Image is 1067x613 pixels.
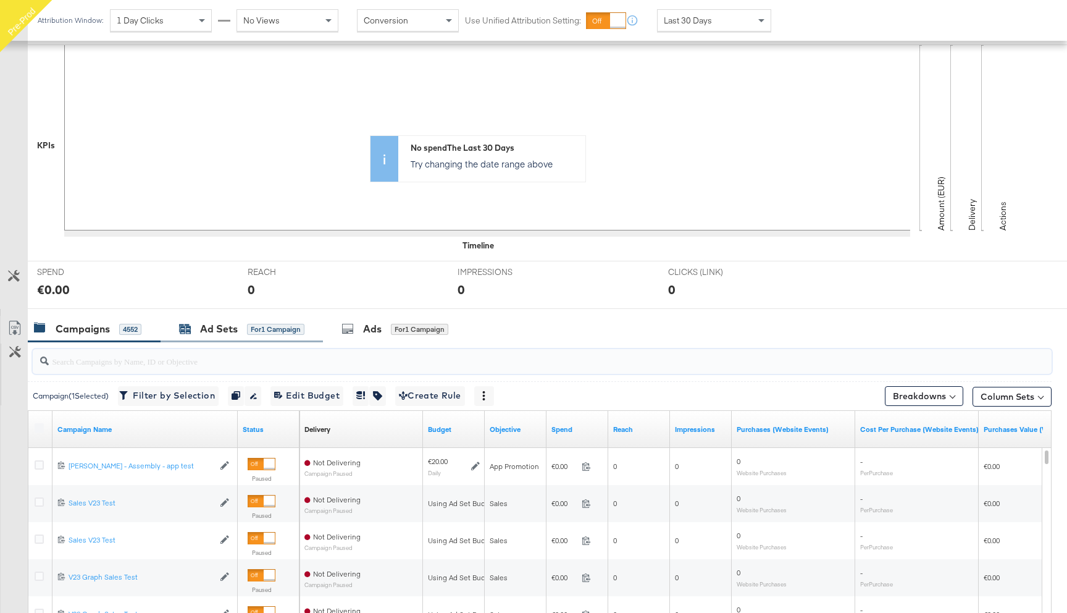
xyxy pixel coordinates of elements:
[458,266,550,278] span: IMPRESSIONS
[117,15,164,26] span: 1 Day Clicks
[668,266,761,278] span: CLICKS (LINK)
[270,386,343,406] button: Edit Budget
[860,531,863,540] span: -
[490,425,542,434] a: Your campaign's objective.
[69,535,214,546] a: Sales V23 Test
[973,387,1052,407] button: Column Sets
[248,266,340,278] span: REACH
[737,543,787,551] sub: Website Purchases
[551,425,603,434] a: The total amount spent to date.
[860,457,863,466] span: -
[395,386,465,406] button: Create Rule
[668,281,676,298] div: 0
[551,536,577,545] span: €0.00
[243,425,295,434] a: Shows the current state of your Ad Campaign.
[243,15,280,26] span: No Views
[613,573,617,582] span: 0
[428,425,480,434] a: The maximum amount you're willing to spend on your ads, on average each day or over the lifetime ...
[248,281,255,298] div: 0
[304,425,330,434] div: Delivery
[122,388,215,404] span: Filter by Selection
[675,425,727,434] a: The number of times your ad was served. On mobile apps an ad is counted as served the first time ...
[737,531,740,540] span: 0
[860,469,893,476] sub: Per Purchase
[313,495,361,504] span: Not Delivering
[248,475,275,483] label: Paused
[69,498,214,509] a: Sales V23 Test
[984,462,1000,471] span: €0.00
[33,391,109,402] div: Campaign ( 1 Selected)
[118,386,219,406] button: Filter by Selection
[37,281,70,298] div: €0.00
[860,543,893,551] sub: Per Purchase
[304,581,361,588] sub: Campaign Paused
[860,425,979,434] a: The average cost for each purchase tracked by your Custom Audience pixel on your website after pe...
[119,324,141,335] div: 4552
[49,344,959,368] input: Search Campaigns by Name, ID or Objective
[885,386,963,406] button: Breakdowns
[313,532,361,541] span: Not Delivering
[69,572,214,583] a: V23 Graph Sales Test
[391,324,448,335] div: for 1 Campaign
[737,425,850,434] a: The number of times a purchase was made tracked by your Custom Audience pixel on your website aft...
[428,469,441,476] sub: Daily
[57,425,233,434] a: Your campaign name.
[664,15,712,26] span: Last 30 Days
[304,544,361,551] sub: Campaign Paused
[304,425,330,434] a: Reflects the ability of your Ad Campaign to achieve delivery based on ad states, schedule and bud...
[675,462,679,471] span: 0
[428,573,496,583] div: Using Ad Set Budget
[411,158,579,170] p: Try changing the date range above
[551,499,577,508] span: €0.00
[675,536,679,545] span: 0
[860,506,893,514] sub: Per Purchase
[551,573,577,582] span: €0.00
[37,16,104,25] div: Attribution Window:
[274,388,340,404] span: Edit Budget
[248,512,275,520] label: Paused
[551,462,577,471] span: €0.00
[984,499,1000,508] span: €0.00
[428,499,496,509] div: Using Ad Set Budget
[737,568,740,577] span: 0
[737,506,787,514] sub: Website Purchases
[984,573,1000,582] span: €0.00
[984,536,1000,545] span: €0.00
[399,388,461,404] span: Create Rule
[304,470,361,477] sub: Campaign Paused
[411,142,579,154] div: No spend The Last 30 Days
[490,499,508,508] span: Sales
[490,462,539,471] span: App Promotion
[200,322,238,336] div: Ad Sets
[37,266,130,278] span: SPEND
[860,494,863,503] span: -
[613,536,617,545] span: 0
[248,549,275,557] label: Paused
[313,569,361,578] span: Not Delivering
[675,499,679,508] span: 0
[860,580,893,588] sub: Per Purchase
[490,536,508,545] span: Sales
[613,499,617,508] span: 0
[304,507,361,514] sub: Campaign Paused
[737,580,787,588] sub: Website Purchases
[675,573,679,582] span: 0
[465,15,581,27] label: Use Unified Attribution Setting:
[737,469,787,476] sub: Website Purchases
[737,494,740,503] span: 0
[428,457,448,467] div: €20.00
[313,458,361,467] span: Not Delivering
[613,462,617,471] span: 0
[56,322,110,336] div: Campaigns
[428,536,496,546] div: Using Ad Set Budget
[363,322,382,336] div: Ads
[364,15,408,26] span: Conversion
[247,324,304,335] div: for 1 Campaign
[613,425,665,434] a: The number of people your ad was served to.
[860,568,863,577] span: -
[248,586,275,594] label: Paused
[69,461,214,471] a: [PERSON_NAME] - Assembly - app test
